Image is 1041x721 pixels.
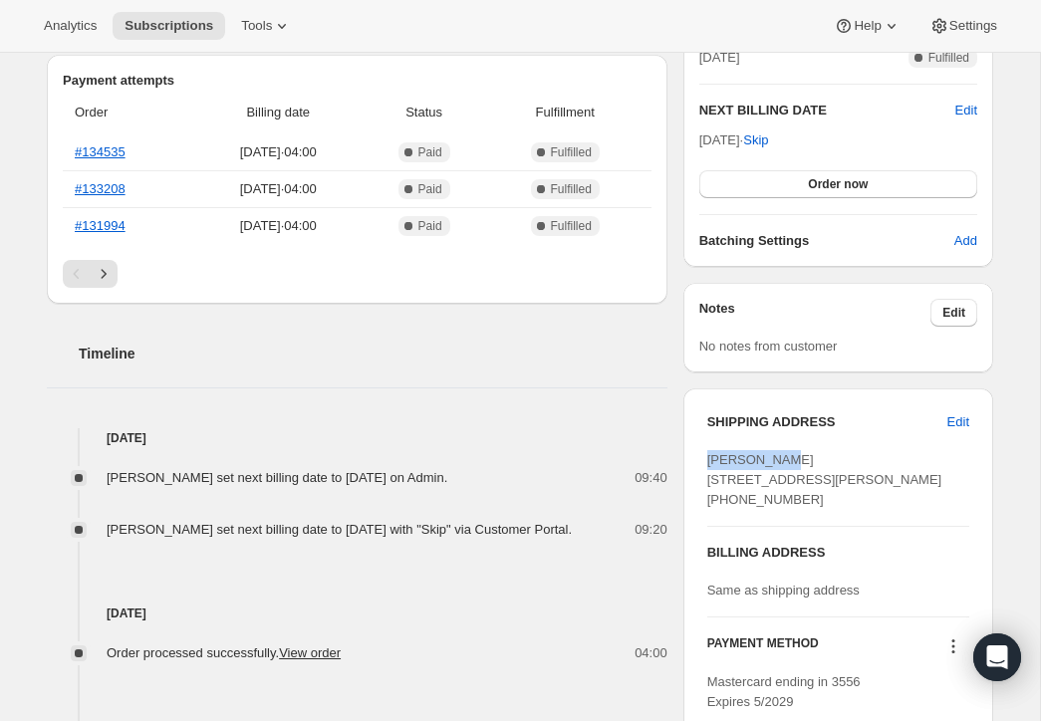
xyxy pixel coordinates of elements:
h2: Payment attempts [63,71,651,91]
span: Fulfilled [551,218,592,234]
button: Settings [917,12,1009,40]
a: View order [279,645,341,660]
span: [PERSON_NAME] set next billing date to [DATE] with "Skip" via Customer Portal. [107,522,572,537]
a: #133208 [75,181,126,196]
button: Next [90,260,118,288]
span: [PERSON_NAME] set next billing date to [DATE] on Admin. [107,470,447,485]
span: Add [954,231,977,251]
button: Subscriptions [113,12,225,40]
span: No notes from customer [699,339,838,354]
h3: PAYMENT METHOD [707,635,819,662]
span: Same as shipping address [707,583,860,598]
a: #131994 [75,218,126,233]
span: Paid [418,181,442,197]
span: Settings [949,18,997,34]
button: Skip [731,124,780,156]
span: Order processed successfully. [107,645,341,660]
span: [PERSON_NAME] [STREET_ADDRESS][PERSON_NAME] [PHONE_NUMBER] [707,452,942,507]
span: [DATE] · 04:00 [199,216,357,236]
button: Tools [229,12,304,40]
h3: BILLING ADDRESS [707,543,969,563]
span: Analytics [44,18,97,34]
button: Order now [699,170,977,198]
span: 04:00 [635,643,667,663]
span: Edit [947,412,969,432]
th: Order [63,91,193,134]
div: Open Intercom Messenger [973,633,1021,681]
span: [DATE] · [699,132,769,147]
span: Tools [241,18,272,34]
span: Paid [418,144,442,160]
button: Edit [930,299,977,327]
h4: [DATE] [47,428,667,448]
span: Billing date [199,103,357,122]
h3: Notes [699,299,931,327]
button: Help [822,12,912,40]
span: [DATE] · 04:00 [199,179,357,199]
span: Status [369,103,478,122]
span: Fulfillment [491,103,640,122]
span: 09:20 [635,520,667,540]
h4: [DATE] [47,603,667,623]
h6: Batching Settings [699,231,954,251]
button: Add [942,225,989,257]
h3: SHIPPING ADDRESS [707,412,947,432]
h2: Timeline [79,344,667,363]
span: Order now [808,176,868,192]
span: Mastercard ending in 3556 Expires 5/2029 [707,674,861,709]
span: 09:40 [635,468,667,488]
span: Skip [743,130,768,150]
button: Edit [935,406,981,438]
span: Fulfilled [551,144,592,160]
nav: Pagination [63,260,651,288]
span: [DATE] [699,48,740,68]
span: Fulfilled [551,181,592,197]
a: #134535 [75,144,126,159]
span: [DATE] · 04:00 [199,142,357,162]
span: Subscriptions [125,18,213,34]
button: Analytics [32,12,109,40]
span: Help [854,18,881,34]
button: Edit [955,101,977,120]
h2: NEXT BILLING DATE [699,101,955,120]
span: Edit [942,305,965,321]
span: Paid [418,218,442,234]
span: Fulfilled [928,50,969,66]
